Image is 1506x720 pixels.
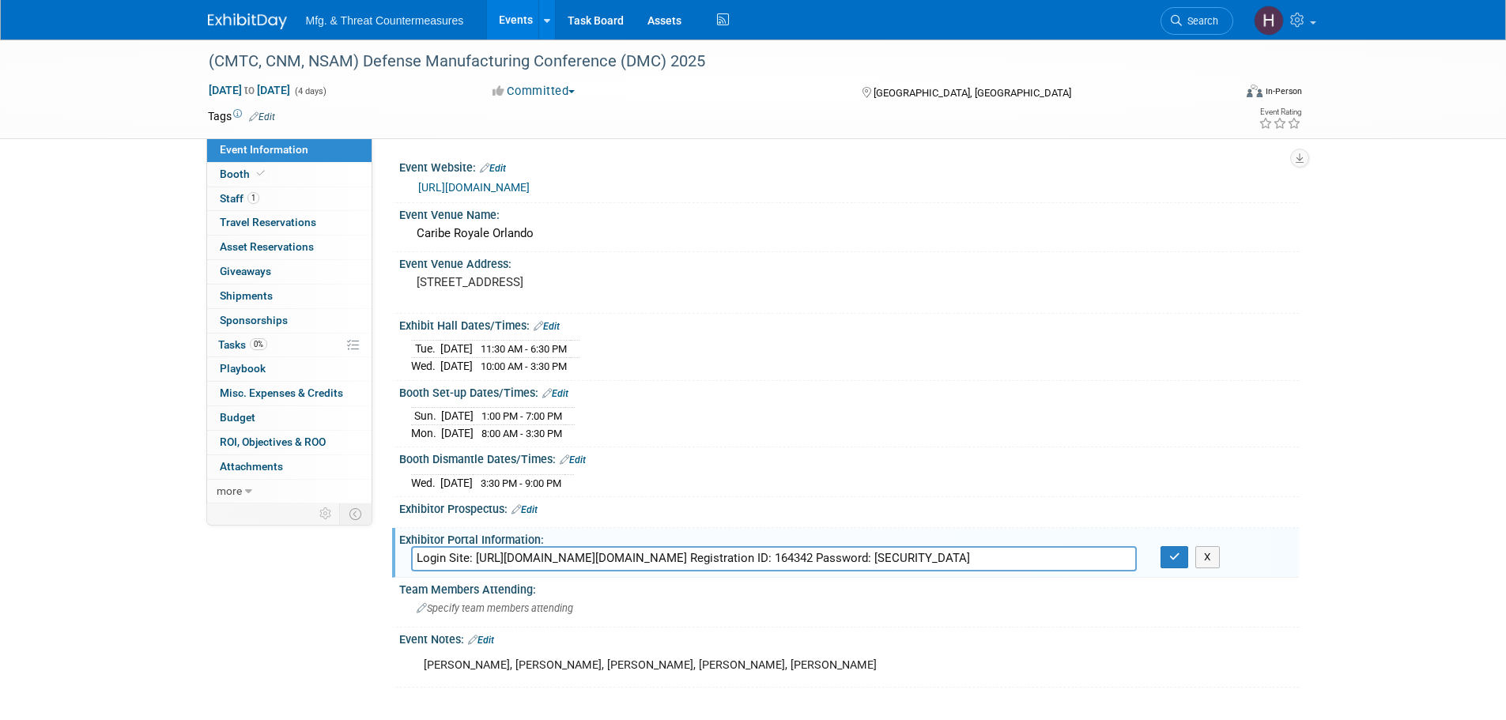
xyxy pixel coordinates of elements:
[411,341,440,358] td: Tue.
[220,289,273,302] span: Shipments
[411,221,1287,246] div: Caribe Royale Orlando
[207,455,372,479] a: Attachments
[250,338,267,350] span: 0%
[208,83,291,97] span: [DATE] [DATE]
[242,84,257,96] span: to
[220,362,266,375] span: Playbook
[207,480,372,503] a: more
[339,503,372,524] td: Toggle Event Tabs
[399,628,1299,648] div: Event Notes:
[220,192,259,205] span: Staff
[207,382,372,405] a: Misc. Expenses & Credits
[399,447,1299,468] div: Booth Dismantle Dates/Times:
[418,181,530,194] a: [URL][DOMAIN_NAME]
[417,602,573,614] span: Specify team members attending
[417,275,757,289] pre: [STREET_ADDRESS]
[468,635,494,646] a: Edit
[481,343,567,355] span: 11:30 AM - 6:30 PM
[411,474,440,491] td: Wed.
[399,528,1299,548] div: Exhibitor Portal Information:
[220,216,316,228] span: Travel Reservations
[208,13,287,29] img: ExhibitDay
[441,424,474,441] td: [DATE]
[220,386,343,399] span: Misc. Expenses & Credits
[220,143,308,156] span: Event Information
[207,260,372,284] a: Giveaways
[399,156,1299,176] div: Event Website:
[207,163,372,187] a: Booth
[217,484,242,497] span: more
[1265,85,1302,97] div: In-Person
[481,428,562,439] span: 8:00 AM - 3:30 PM
[207,334,372,357] a: Tasks0%
[207,211,372,235] a: Travel Reservations
[411,358,440,375] td: Wed.
[207,138,372,162] a: Event Information
[441,408,474,425] td: [DATE]
[440,341,473,358] td: [DATE]
[220,435,326,448] span: ROI, Objectives & ROO
[511,504,538,515] a: Edit
[1140,82,1303,106] div: Event Format
[247,192,259,204] span: 1
[1254,6,1284,36] img: Hillary Hawkins
[220,265,271,277] span: Giveaways
[481,360,567,372] span: 10:00 AM - 3:30 PM
[487,83,581,100] button: Committed
[220,168,268,180] span: Booth
[874,87,1071,99] span: [GEOGRAPHIC_DATA], [GEOGRAPHIC_DATA]
[1259,108,1301,116] div: Event Rating
[440,474,473,491] td: [DATE]
[411,424,441,441] td: Mon.
[413,650,1125,681] div: [PERSON_NAME], [PERSON_NAME], [PERSON_NAME], [PERSON_NAME], [PERSON_NAME]
[218,338,267,351] span: Tasks
[480,163,506,174] a: Edit
[399,381,1299,401] div: Booth Set-up Dates/Times:
[208,108,275,124] td: Tags
[399,578,1299,597] div: Team Members Attending:
[207,285,372,308] a: Shipments
[1247,85,1263,97] img: Format-Inperson.png
[220,314,288,326] span: Sponsorships
[220,240,314,253] span: Asset Reservations
[207,406,372,430] a: Budget
[220,460,283,473] span: Attachments
[249,111,275,123] a: Edit
[399,497,1299,518] div: Exhibitor Prospectus:
[399,203,1299,223] div: Event Venue Name:
[1182,15,1218,27] span: Search
[220,411,255,424] span: Budget
[1195,546,1220,568] button: X
[207,309,372,333] a: Sponsorships
[411,408,441,425] td: Sun.
[207,357,372,381] a: Playbook
[257,169,265,178] i: Booth reservation complete
[399,314,1299,334] div: Exhibit Hall Dates/Times:
[1161,7,1233,35] a: Search
[312,503,340,524] td: Personalize Event Tab Strip
[481,477,561,489] span: 3:30 PM - 9:00 PM
[399,252,1299,272] div: Event Venue Address:
[207,431,372,454] a: ROI, Objectives & ROO
[207,187,372,211] a: Staff1
[481,410,562,422] span: 1:00 PM - 7:00 PM
[306,14,464,27] span: Mfg. & Threat Countermeasures
[542,388,568,399] a: Edit
[203,47,1210,76] div: (CMTC, CNM, NSAM) Defense Manufacturing Conference (DMC) 2025
[534,321,560,332] a: Edit
[293,86,326,96] span: (4 days)
[560,454,586,466] a: Edit
[207,236,372,259] a: Asset Reservations
[440,358,473,375] td: [DATE]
